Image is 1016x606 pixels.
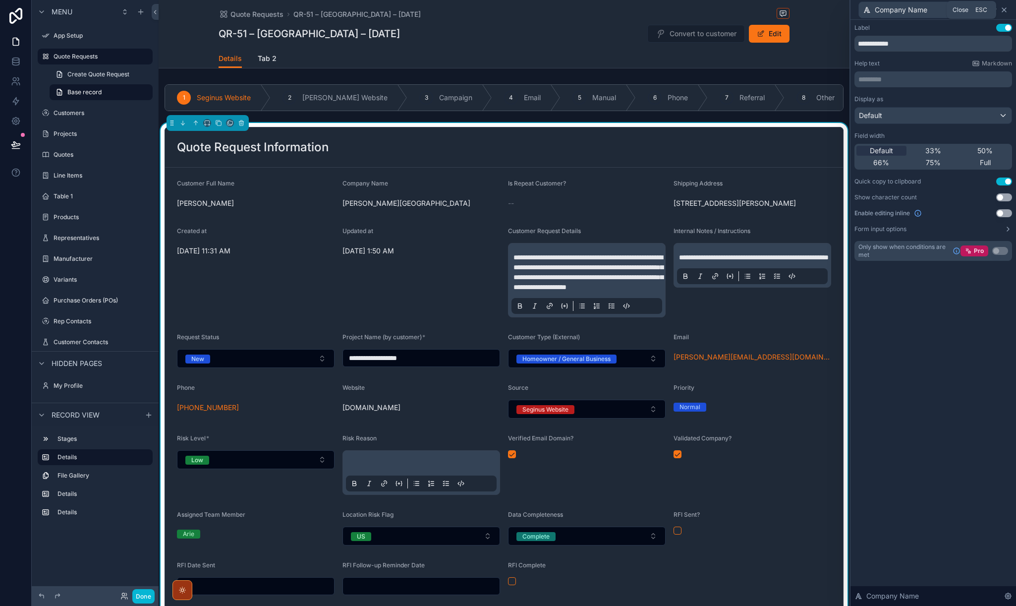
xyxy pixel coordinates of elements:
[674,333,689,341] span: Email
[38,28,153,44] a: App Setup
[342,180,388,187] span: Company Name
[57,435,149,443] label: Stages
[230,9,283,19] span: Quote Requests
[508,400,666,419] button: Select Button
[973,6,989,14] span: Esc
[522,405,568,414] div: Seginus Website
[54,297,151,304] label: Purchase Orders (POs)
[54,255,151,263] label: Manufacturer
[219,54,242,63] span: Details
[219,27,400,41] h1: QR-51 – [GEOGRAPHIC_DATA] – [DATE]
[974,247,984,255] span: Pro
[508,227,581,235] span: Customer Request Details
[342,561,425,569] span: RFI Follow-up Reminder Date
[508,180,566,187] span: Is Repeat Customer?
[858,243,949,259] span: Only show when conditions are met
[859,111,882,121] span: Default
[177,180,234,187] span: Customer Full Name
[54,53,147,61] label: Quote Requests
[342,434,377,442] span: Risk Reason
[67,88,102,96] span: Base record
[177,227,207,235] span: Created at
[674,434,732,442] span: Validated Company?
[50,84,153,100] a: Base record
[258,54,277,63] span: Tab 2
[508,511,563,518] span: Data Completeness
[54,382,151,390] label: My Profile
[508,434,573,442] span: Verified Email Domain?
[38,378,153,394] a: My Profile
[854,24,870,32] div: Label
[177,450,335,469] button: Select Button
[674,511,700,518] span: RFI Sent?
[183,530,194,539] div: Arie
[508,333,580,341] span: Customer Type (External)
[57,453,145,461] label: Details
[38,230,153,246] a: Representatives
[38,188,153,204] a: Table 1
[52,7,72,17] span: Menu
[52,359,102,368] span: Hidden pages
[854,193,917,201] div: Show character count
[870,146,893,156] span: Default
[57,508,149,516] label: Details
[177,246,335,256] span: [DATE] 11:31 AM
[854,60,880,67] label: Help text
[873,158,889,168] span: 66%
[54,109,151,117] label: Customers
[50,66,153,82] a: Create Quote Request
[854,132,885,140] label: Field width
[342,333,422,341] span: Project Name (by customer)
[508,561,546,569] span: RFI Complete
[38,334,153,350] a: Customer Contacts
[38,49,153,64] a: Quote Requests
[54,151,151,159] label: Quotes
[875,5,927,15] span: Company Name
[674,227,750,235] span: Internal Notes / Instructions
[57,472,149,480] label: File Gallery
[67,70,129,78] span: Create Quote Request
[177,434,206,442] span: Risk Level
[508,349,666,368] button: Select Button
[38,293,153,308] a: Purchase Orders (POs)
[293,9,421,19] a: QR-51 – [GEOGRAPHIC_DATA] – [DATE]
[854,95,883,103] label: Display as
[38,272,153,288] a: Variants
[508,384,528,391] span: Source
[38,313,153,329] a: Rep Contacts
[54,317,151,325] label: Rep Contacts
[674,180,723,187] span: Shipping Address
[522,532,550,541] div: Complete
[191,355,204,364] div: New
[177,139,329,155] h2: Quote Request Information
[342,246,500,256] span: [DATE] 1:50 AM
[342,384,365,391] span: Website
[749,25,790,43] button: Edit
[132,589,155,604] button: Done
[177,198,335,208] span: [PERSON_NAME]
[191,456,203,465] div: Low
[177,384,195,391] span: Phone
[854,107,1012,124] button: Default
[177,561,215,569] span: RFI Date Sent
[57,490,149,498] label: Details
[177,511,245,518] span: Assigned Team Member
[679,403,700,412] div: Normal
[508,198,514,208] span: --
[38,209,153,225] a: Products
[854,178,921,185] div: Quick copy to clipboard
[177,403,239,413] a: [PHONE_NUMBER]
[52,410,100,420] span: Record view
[38,251,153,267] a: Manufacturer
[54,338,151,346] label: Customer Contacts
[38,105,153,121] a: Customers
[54,172,151,180] label: Line Items
[508,527,666,545] button: Select Button
[38,168,153,183] a: Line Items
[925,146,941,156] span: 33%
[674,352,831,362] a: [PERSON_NAME][EMAIL_ADDRESS][DOMAIN_NAME]
[854,225,1012,233] button: Form input options
[38,126,153,142] a: Projects
[258,50,277,69] a: Tab 2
